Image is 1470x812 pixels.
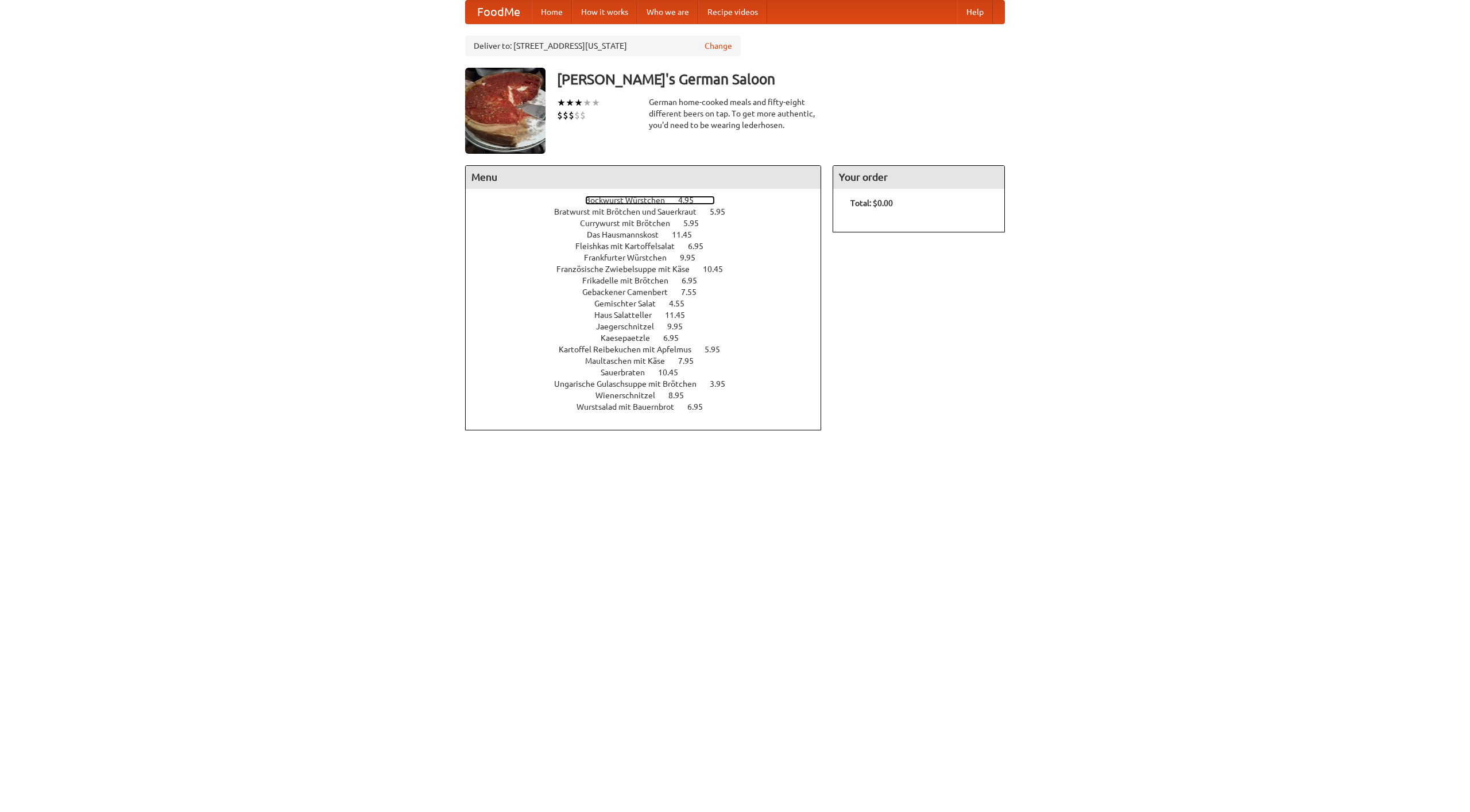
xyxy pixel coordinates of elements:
[554,207,746,216] a: Bratwurst mit Brötchen und Sauerkraut 5.95
[669,299,696,308] span: 4.55
[658,368,690,377] span: 10.45
[601,368,656,377] span: Sauerbraten
[585,356,676,366] span: Maultaschen mit Käse
[705,345,732,354] span: 5.95
[582,276,718,285] a: Frikadelle mit Brötchen 6.95
[582,287,718,297] a: Gebackener Camenbert 7.55
[957,1,993,24] a: Help
[585,356,715,366] a: Maultaschen mit Käse 7.95
[710,379,737,388] span: 3.95
[572,1,637,24] a: How it works
[649,96,821,131] div: German home-cooked meals and fifty-eight different beers on tap. To get more authentic, you'd nee...
[601,333,661,343] span: Kaesepaetzle
[580,219,682,228] span: Currywurst mit Brötchen
[574,109,580,122] li: $
[577,402,686,411] span: Wurstsalad mit Bauernbrot
[587,230,713,239] a: Das Hausmannskost 11.45
[595,391,667,400] span: Wienerschnitzel
[585,196,676,205] span: Bockwurst Würstchen
[556,265,701,274] span: Französische Zwiebelsuppe mit Käse
[591,96,600,109] li: ★
[556,265,744,274] a: Französische Zwiebelsuppe mit Käse 10.45
[672,230,703,239] span: 11.45
[584,253,678,262] span: Frankfurter Würstchen
[665,310,697,320] span: 11.45
[680,253,707,262] span: 9.95
[580,219,720,228] a: Currywurst mit Brötchen 5.95
[577,402,724,411] a: Wurstsalad mit Bauernbrot 6.95
[687,402,714,411] span: 6.95
[682,276,709,285] span: 6.95
[703,265,734,274] span: 10.45
[587,230,670,239] span: Das Hausmannskost
[568,109,574,122] li: $
[575,242,686,251] span: Fleishkas mit Kartoffelsalat
[637,1,698,24] a: Who we are
[466,1,532,24] a: FoodMe
[833,166,1004,189] h4: Your order
[683,219,710,228] span: 5.95
[601,368,699,377] a: Sauerbraten 10.45
[678,196,705,205] span: 4.95
[698,1,767,24] a: Recipe videos
[594,310,663,320] span: Haus Salatteller
[574,96,583,109] li: ★
[563,109,568,122] li: $
[566,96,574,109] li: ★
[595,391,705,400] a: Wienerschnitzel 8.95
[532,1,572,24] a: Home
[557,96,566,109] li: ★
[678,356,705,366] span: 7.95
[710,207,737,216] span: 5.95
[559,345,703,354] span: Kartoffel Reibekuchen mit Apfelmus
[582,287,679,297] span: Gebackener Camenbert
[667,322,694,331] span: 9.95
[557,109,563,122] li: $
[554,379,708,388] span: Ungarische Gulaschsuppe mit Brötchen
[688,242,715,251] span: 6.95
[575,242,725,251] a: Fleishkas mit Kartoffelsalat 6.95
[705,40,732,52] a: Change
[850,199,893,208] b: Total: $0.00
[663,333,690,343] span: 6.95
[585,196,715,205] a: Bockwurst Würstchen 4.95
[582,276,680,285] span: Frikadelle mit Brötchen
[557,68,1005,91] h3: [PERSON_NAME]'s German Saloon
[466,166,821,189] h4: Menu
[594,299,706,308] a: Gemischter Salat 4.55
[554,207,708,216] span: Bratwurst mit Brötchen und Sauerkraut
[681,287,708,297] span: 7.55
[559,345,741,354] a: Kartoffel Reibekuchen mit Apfelmus 5.95
[596,322,704,331] a: Jaegerschnitzel 9.95
[465,68,546,154] img: angular.jpg
[668,391,695,400] span: 8.95
[583,96,591,109] li: ★
[594,310,706,320] a: Haus Salatteller 11.45
[554,379,746,388] a: Ungarische Gulaschsuppe mit Brötchen 3.95
[584,253,717,262] a: Frankfurter Würstchen 9.95
[594,299,667,308] span: Gemischter Salat
[596,322,666,331] span: Jaegerschnitzel
[601,333,700,343] a: Kaesepaetzle 6.95
[465,36,741,56] div: Deliver to: [STREET_ADDRESS][US_STATE]
[580,109,586,122] li: $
